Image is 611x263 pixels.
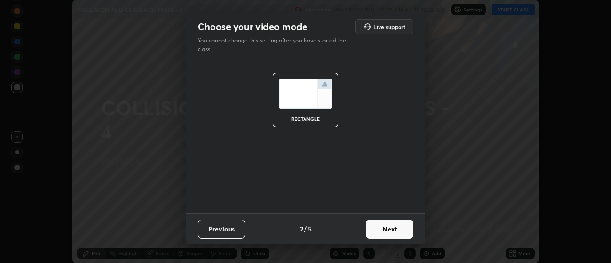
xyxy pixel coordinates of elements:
h4: / [304,224,307,234]
div: rectangle [286,116,325,121]
button: Previous [198,220,245,239]
h2: Choose your video mode [198,21,307,33]
p: You cannot change this setting after you have started the class [198,36,352,53]
button: Next [366,220,413,239]
h5: Live support [373,24,405,30]
h4: 5 [308,224,312,234]
h4: 2 [300,224,303,234]
img: normalScreenIcon.ae25ed63.svg [279,79,332,109]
